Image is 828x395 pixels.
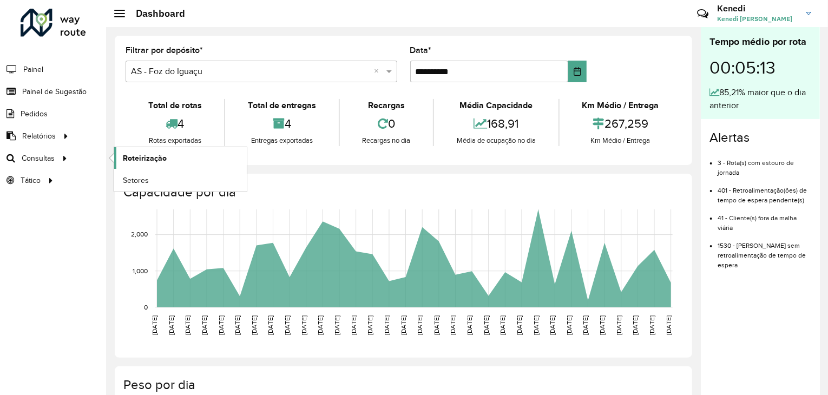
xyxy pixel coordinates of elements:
text: [DATE] [267,315,274,335]
text: [DATE] [184,315,191,335]
text: [DATE] [383,315,390,335]
text: [DATE] [400,315,407,335]
text: [DATE] [201,315,208,335]
text: [DATE] [366,315,373,335]
li: 401 - Retroalimentação(ões) de tempo de espera pendente(s) [718,177,811,205]
text: [DATE] [466,315,473,335]
text: [DATE] [251,315,258,335]
button: Choose Date [568,61,587,82]
div: Rotas exportadas [128,135,221,146]
div: Recargas no dia [343,135,430,146]
text: [DATE] [234,315,241,335]
text: [DATE] [599,315,606,335]
span: Setores [123,175,149,186]
a: Contato Rápido [691,2,714,25]
li: 1530 - [PERSON_NAME] sem retroalimentação de tempo de espera [718,233,811,270]
div: Tempo médio por rota [709,35,811,49]
div: 00:05:13 [709,49,811,86]
div: Km Médio / Entrega [562,99,679,112]
a: Roteirização [114,147,247,169]
text: [DATE] [333,315,340,335]
text: [DATE] [582,315,589,335]
h2: Dashboard [125,8,185,19]
text: [DATE] [615,315,622,335]
label: Data [410,44,432,57]
span: Consultas [22,153,55,164]
div: Recargas [343,99,430,112]
div: 267,259 [562,112,679,135]
text: [DATE] [632,315,639,335]
h4: Alertas [709,130,811,146]
text: [DATE] [549,315,556,335]
text: [DATE] [284,315,291,335]
text: [DATE] [300,315,307,335]
label: Filtrar por depósito [126,44,203,57]
text: 2,000 [131,231,148,238]
div: Total de entregas [228,99,336,112]
span: Kenedi [PERSON_NAME] [717,14,798,24]
text: [DATE] [648,315,655,335]
h4: Capacidade por dia [123,185,681,200]
text: [DATE] [416,315,423,335]
span: Roteirização [123,153,167,164]
span: Relatórios [22,130,56,142]
div: Km Médio / Entrega [562,135,679,146]
div: 168,91 [437,112,555,135]
text: [DATE] [433,315,440,335]
text: [DATE] [151,315,158,335]
div: 4 [128,112,221,135]
div: Média de ocupação no dia [437,135,555,146]
div: Entregas exportadas [228,135,336,146]
text: 0 [144,304,148,311]
text: [DATE] [350,315,357,335]
span: Tático [21,175,41,186]
li: 41 - Cliente(s) fora da malha viária [718,205,811,233]
text: [DATE] [483,315,490,335]
div: 4 [228,112,336,135]
span: Painel de Sugestão [22,86,87,97]
text: [DATE] [566,315,573,335]
text: [DATE] [450,315,457,335]
h4: Peso por dia [123,377,681,393]
text: [DATE] [533,315,540,335]
text: [DATE] [516,315,523,335]
span: Clear all [374,65,384,78]
text: [DATE] [500,315,507,335]
div: 85,21% maior que o dia anterior [709,86,811,112]
text: [DATE] [317,315,324,335]
text: [DATE] [168,315,175,335]
div: 0 [343,112,430,135]
a: Setores [114,169,247,191]
text: 1,000 [133,267,148,274]
span: Painel [23,64,43,75]
span: Pedidos [21,108,48,120]
h3: Kenedi [717,3,798,14]
li: 3 - Rota(s) com estouro de jornada [718,150,811,177]
div: Média Capacidade [437,99,555,112]
text: [DATE] [218,315,225,335]
text: [DATE] [665,315,672,335]
div: Total de rotas [128,99,221,112]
